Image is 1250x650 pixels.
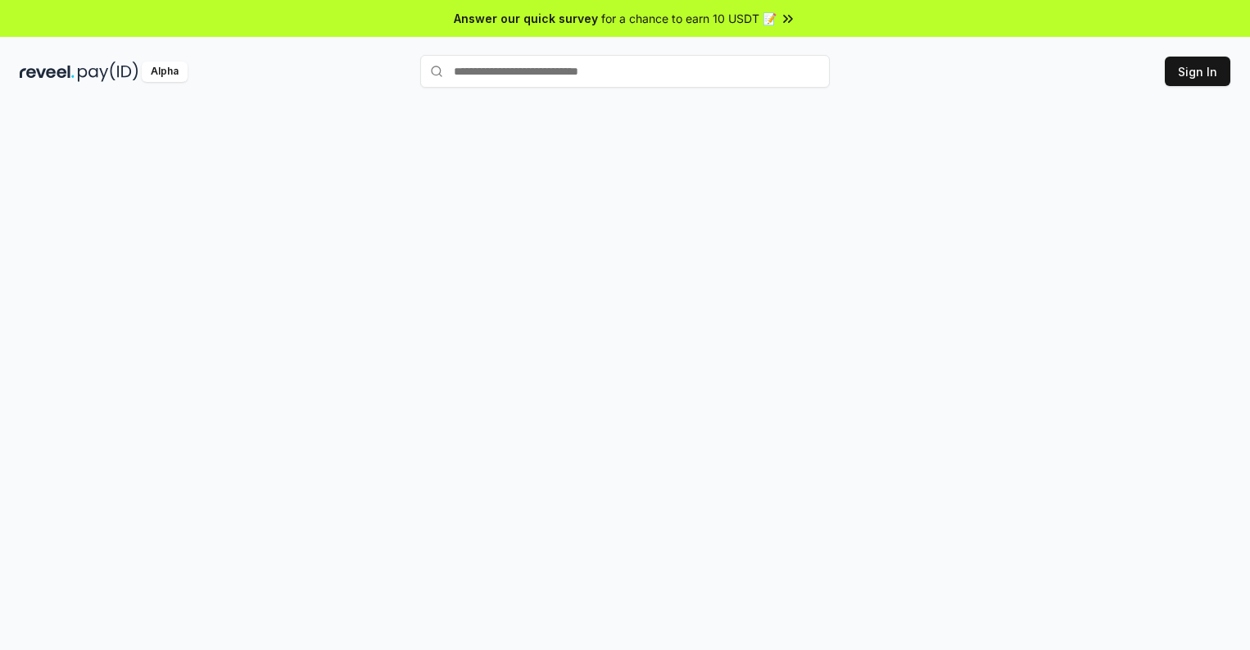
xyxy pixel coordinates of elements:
[142,61,188,82] div: Alpha
[454,10,598,27] span: Answer our quick survey
[78,61,138,82] img: pay_id
[601,10,777,27] span: for a chance to earn 10 USDT 📝
[20,61,75,82] img: reveel_dark
[1165,57,1230,86] button: Sign In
